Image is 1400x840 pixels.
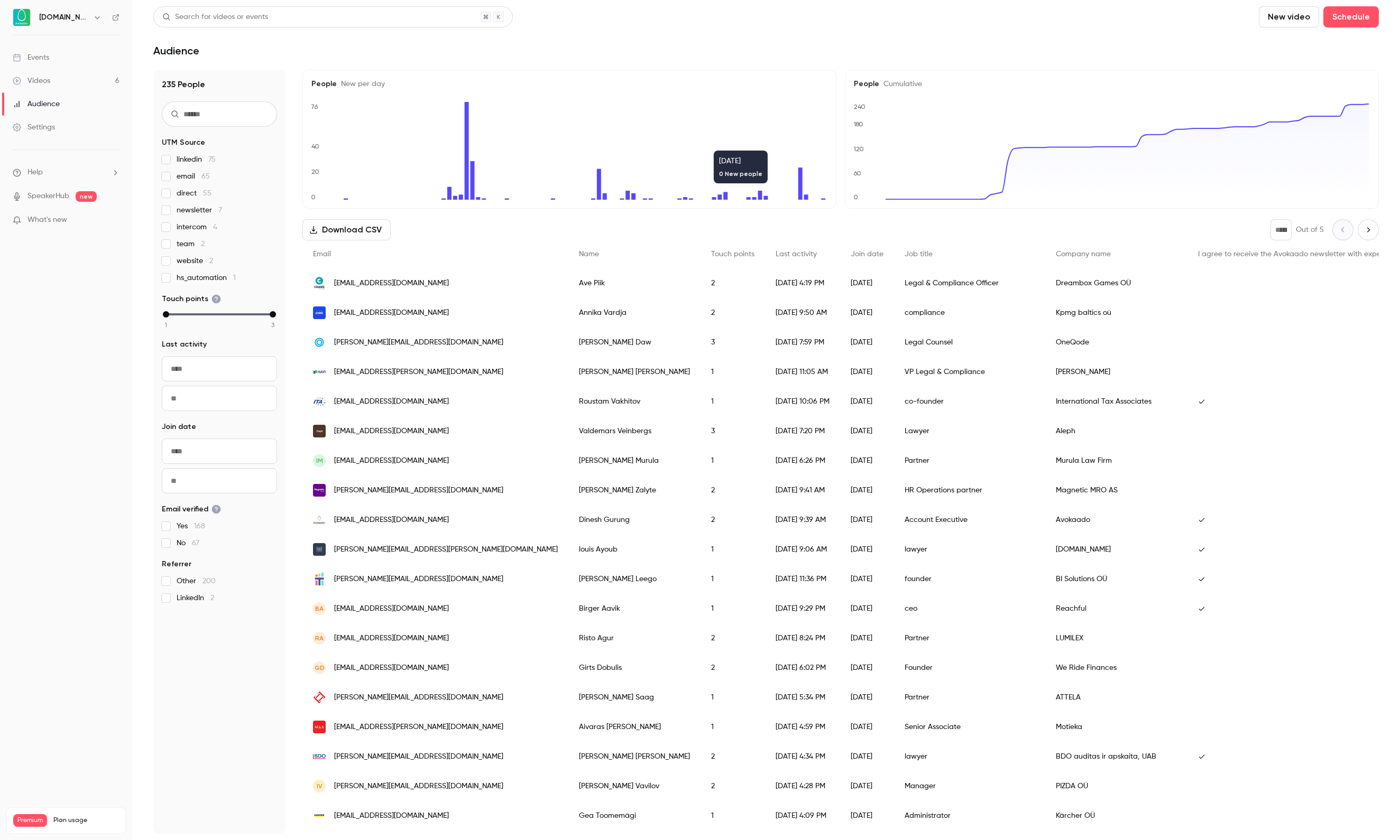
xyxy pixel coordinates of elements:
div: [DATE] 7:59 PM [765,328,840,357]
div: PIZDA OÜ [1045,771,1187,801]
div: max [270,311,276,318]
span: IV [317,781,323,791]
div: Administrator [894,801,1045,830]
div: Risto Agur [568,623,701,653]
div: 2 [701,268,765,298]
span: [EMAIL_ADDRESS][DOMAIN_NAME] [334,662,449,674]
a: SpeakerHub [27,191,69,202]
span: [PERSON_NAME][EMAIL_ADDRESS][DOMAIN_NAME] [334,692,503,703]
span: 1 [233,274,236,282]
div: [DOMAIN_NAME] [1045,535,1187,564]
img: chanz.com [313,277,326,290]
div: [PERSON_NAME] [1045,357,1187,387]
span: [EMAIL_ADDRESS][DOMAIN_NAME] [334,810,449,822]
div: [DATE] 4:09 PM [765,801,840,830]
div: Legal Counsel [894,328,1045,357]
div: [DATE] [840,298,894,328]
div: Murula Law Firm [1045,446,1187,475]
input: To [162,386,277,411]
div: Aleph [1045,416,1187,446]
span: 7 [218,207,222,214]
input: To [162,468,277,493]
div: Gea Toomemägi [568,801,701,830]
img: avokaado.io [313,514,326,526]
span: Other [177,576,216,586]
div: LUMILEX [1045,623,1187,653]
div: [DATE] [840,357,894,387]
div: 1 [701,594,765,623]
span: 4 [213,223,217,231]
img: motieka.com [313,721,326,733]
div: 2 [701,475,765,505]
span: [PERSON_NAME][EMAIL_ADDRESS][DOMAIN_NAME] [334,485,503,496]
div: Annika Vardja [568,298,701,328]
span: [EMAIL_ADDRESS][DOMAIN_NAME] [334,426,449,437]
span: Yes [177,521,205,531]
div: Manager [894,771,1045,801]
span: Plan usage [53,816,119,825]
div: [DATE] 9:39 AM [765,505,840,535]
span: Premium [13,814,47,827]
div: [PERSON_NAME] Zalyte [568,475,701,505]
span: team [177,239,205,249]
div: Reachful [1045,594,1187,623]
span: intercom [177,222,217,232]
text: 60 [853,170,861,177]
span: BA [315,604,324,613]
span: hs_automation [177,273,236,283]
div: Search for videos or events [162,12,268,23]
span: [PERSON_NAME][EMAIL_ADDRESS][PERSON_NAME][DOMAIN_NAME] [334,544,558,555]
div: [DATE] [840,505,894,535]
span: 2 [210,594,214,602]
div: Dreambox Games OÜ [1045,268,1187,298]
div: [DATE] [840,268,894,298]
span: [EMAIL_ADDRESS][DOMAIN_NAME] [334,603,449,614]
div: Ave Piik [568,268,701,298]
div: [DATE] 6:02 PM [765,653,840,683]
div: [DATE] [840,535,894,564]
span: GD [315,663,325,673]
span: Job title [905,250,933,258]
span: [PERSON_NAME][EMAIL_ADDRESS][DOMAIN_NAME] [334,781,503,792]
button: Download CSV [302,219,391,240]
span: 55 [203,190,211,197]
div: [PERSON_NAME] [PERSON_NAME] [568,357,701,387]
div: Partner [894,683,1045,712]
span: Name [579,250,599,258]
text: 0 [853,193,858,201]
div: [PERSON_NAME] Leego [568,564,701,594]
div: [DATE] 9:41 AM [765,475,840,505]
span: Last activity [776,250,817,258]
span: RA [315,633,324,643]
span: Email verified [162,504,221,515]
img: oneqode.com [313,336,326,349]
div: [DATE] 9:06 AM [765,535,840,564]
div: Kpmg baltics oü [1045,298,1187,328]
div: Audience [13,99,60,109]
span: Company name [1056,250,1111,258]
iframe: Noticeable Trigger [104,214,119,226]
div: [DATE] 8:24 PM [765,623,840,653]
span: [EMAIL_ADDRESS][DOMAIN_NAME] [334,455,449,466]
div: Girts Dobulis [568,653,701,683]
span: [EMAIL_ADDRESS][DOMAIN_NAME] [334,515,449,526]
span: Join date [162,422,196,432]
div: 2 [701,623,765,653]
div: Kärcher OÜ [1045,801,1187,830]
div: Motieka [1045,712,1187,742]
div: [DATE] 4:28 PM [765,771,840,801]
span: [EMAIL_ADDRESS][PERSON_NAME][DOMAIN_NAME] [334,367,503,378]
div: 1 [701,357,765,387]
div: [DATE] 5:34 PM [765,683,840,712]
img: intertaxlaw.nl [313,395,326,408]
span: Email [313,250,331,258]
div: [DATE] [840,328,894,357]
div: 1 [701,801,765,830]
div: min [163,311,169,318]
div: Founder [894,653,1045,683]
img: attela.ee [313,691,326,704]
img: Avokaado.io [13,9,30,26]
div: [PERSON_NAME] [PERSON_NAME] [568,742,701,771]
div: [PERSON_NAME] Saag [568,683,701,712]
div: Partner [894,623,1045,653]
